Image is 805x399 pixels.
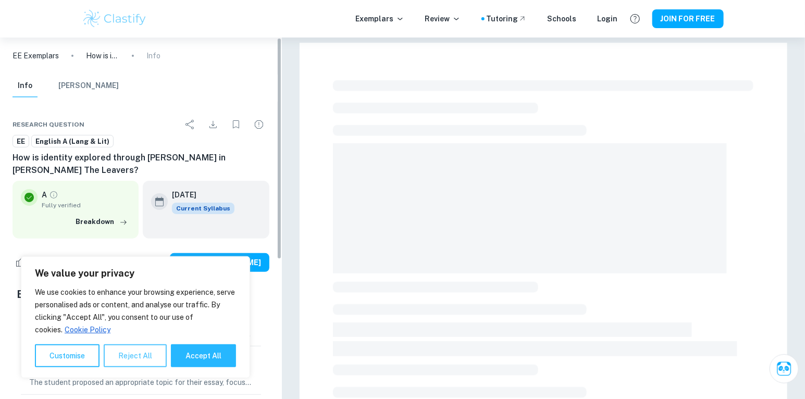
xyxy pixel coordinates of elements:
[548,13,577,24] a: Schools
[171,344,236,367] button: Accept All
[172,203,234,214] span: Current Syllabus
[487,13,527,24] a: Tutoring
[58,74,119,97] button: [PERSON_NAME]
[64,325,111,334] a: Cookie Policy
[21,256,250,378] div: We value your privacy
[32,136,113,147] span: English A (Lang & Lit)
[146,50,160,61] p: Info
[46,254,72,271] div: Dislike
[35,344,100,367] button: Customise
[73,214,130,230] button: Breakdown
[35,286,236,336] p: We use cookies to enhance your browsing experience, serve personalised ads or content, and analys...
[104,344,167,367] button: Reject All
[13,135,29,148] a: EE
[13,136,29,147] span: EE
[13,74,38,97] button: Info
[180,114,201,135] div: Share
[626,10,644,28] button: Help and Feedback
[226,114,246,135] div: Bookmark
[49,190,58,199] a: Grade fully verified
[652,9,724,28] button: JOIN FOR FREE
[172,189,226,201] h6: [DATE]
[82,8,148,29] img: Clastify logo
[13,254,44,271] div: Like
[356,13,404,24] p: Exemplars
[29,377,253,388] p: The student proposed an appropriate topic for their essay, focusing on the theme of identity thro...
[42,189,47,201] p: A
[31,135,114,148] a: English A (Lang & Lit)
[13,120,84,129] span: Research question
[425,13,461,24] p: Review
[13,152,269,177] h6: How is identity explored through [PERSON_NAME] in [PERSON_NAME] The Leavers?
[203,114,224,135] div: Download
[86,50,119,61] p: How is identity explored through [PERSON_NAME] in [PERSON_NAME] The Leavers?
[598,13,618,24] a: Login
[170,253,269,272] button: View [PERSON_NAME]
[172,203,234,214] div: This exemplar is based on the current syllabus. Feel free to refer to it for inspiration/ideas wh...
[42,201,130,210] span: Fully verified
[770,354,799,383] button: Ask Clai
[249,114,269,135] div: Report issue
[35,267,236,280] p: We value your privacy
[13,50,59,61] a: EE Exemplars
[17,286,265,302] h5: Examiner's summary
